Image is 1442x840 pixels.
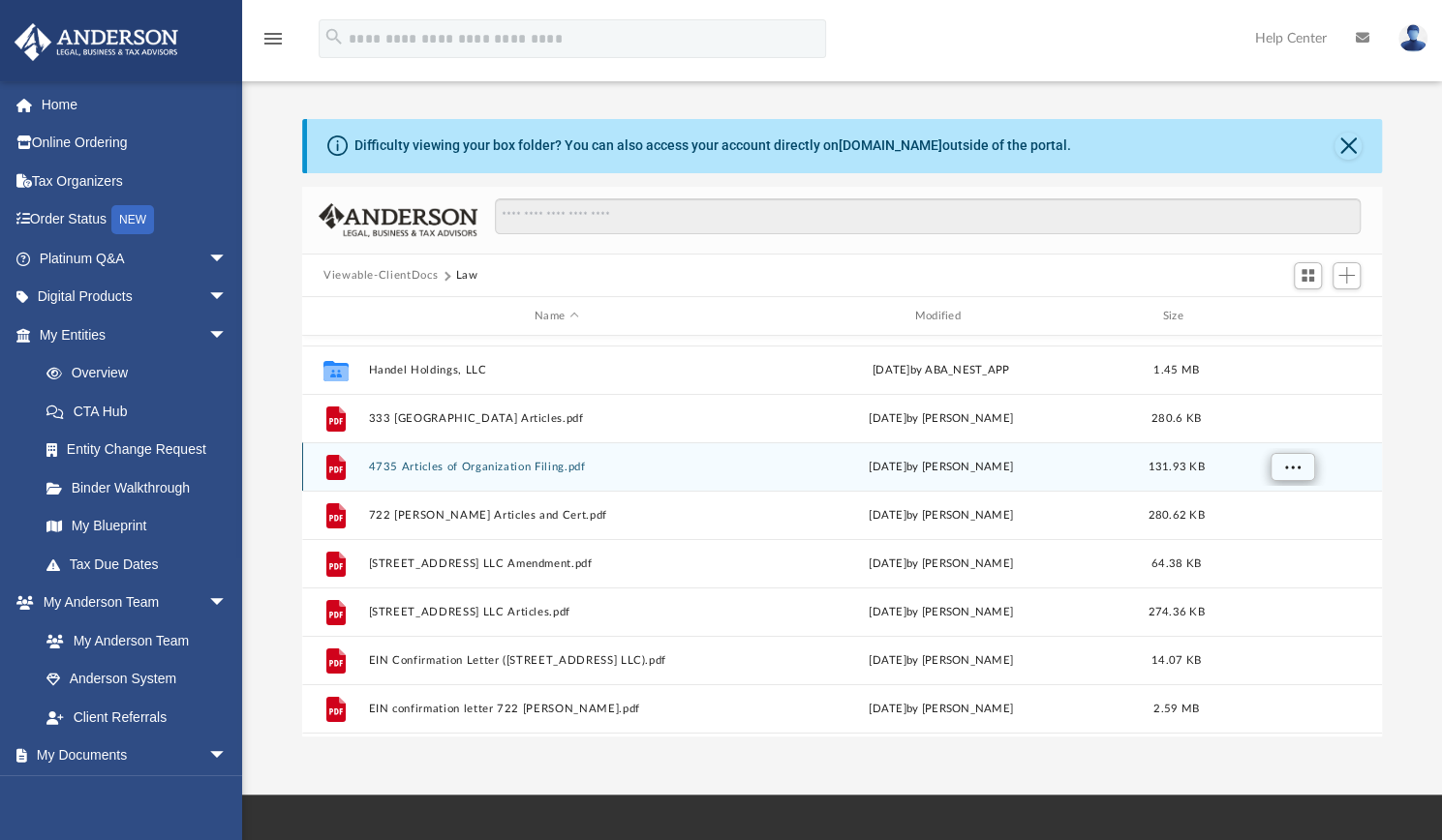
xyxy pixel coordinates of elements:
[368,412,744,425] button: 333 [GEOGRAPHIC_DATA] Articles.pdf
[27,431,257,469] a: Entity Change Request
[367,308,744,325] div: Name
[261,37,285,50] a: menu
[323,267,438,285] button: Viewable-ClientDocs
[311,308,359,325] div: id
[456,267,478,285] button: Law
[1294,262,1323,289] button: Switch to Grid View
[111,205,154,234] div: NEW
[14,124,257,163] a: Online Ordering
[752,308,1129,325] div: Modified
[368,654,744,667] button: EIN Confirmation Letter ([STREET_ADDRESS] LLC).pdf
[1151,655,1201,666] span: 14.07 KB
[1271,453,1315,482] button: More options
[208,239,247,279] span: arrow_drop_down
[14,278,257,316] a: Digital Productsarrow_drop_down
[1223,308,1359,325] div: id
[14,315,257,354] a: My Entitiesarrow_drop_down
[27,621,237,660] a: My Anderson Team
[14,736,247,775] a: My Documentsarrow_drop_down
[208,736,247,776] span: arrow_drop_down
[9,23,184,61] img: Anderson Advisors Platinum Portal
[14,239,257,278] a: Platinum Q&Aarrow_drop_down
[14,85,257,124] a: Home
[752,555,1128,573] div: [DATE] by [PERSON_NAME]
[27,660,247,699] a: Anderson System
[495,198,1361,235] input: Search files and folders
[27,354,257,393] a: Overview
[354,135,1071,156] div: Difficulty viewing your box folder? You can also access your account directly on outside of the p...
[14,162,257,200] a: Tax Organizers
[368,461,744,473] button: 4735 Articles of Organization Filing.pdf
[27,774,237,813] a: Box
[1153,704,1199,714] span: 2.59 MB
[208,315,247,355] span: arrow_drop_down
[1151,413,1201,424] span: 280.6 KB
[368,557,744,570] button: [STREET_ADDRESS] LLC Amendment.pdf
[1153,365,1199,375] span: 1.45 MB
[839,137,942,153] a: [DOMAIN_NAME]
[208,278,247,317] span: arrow_drop_down
[752,410,1128,428] div: [DATE] by [PERSON_NAME]
[1335,133,1362,160] button: Close
[752,604,1128,621] div: [DATE] by [PERSON_NAME]
[1333,262,1362,289] button: Add
[1137,308,1214,325] div: Size
[302,336,1382,737] div: grid
[261,27,285,50] i: menu
[1148,462,1204,472] span: 131.93 KB
[27,507,247,546] a: My Blueprint
[1148,607,1204,617] span: 274.36 KB
[752,652,1128,670] div: [DATE] by [PERSON_NAME]
[1398,24,1427,52] img: User Pic
[752,507,1128,525] div: [DATE] by [PERSON_NAME]
[14,584,247,622] a: My Anderson Teamarrow_drop_down
[27,468,257,507] a: Binder Walkthrough
[27,698,247,736] a: Client Referrals
[14,200,257,240] a: Order StatusNEW
[27,545,257,584] a: Tax Due Dates
[1148,510,1204,521] span: 280.62 KB
[368,703,744,715] button: EIN confirmation letter 722 [PERSON_NAME].pdf
[323,26,345,47] i: search
[368,364,744,376] button: Handel Holdings, LLC
[368,509,744,522] button: 722 [PERSON_NAME] Articles and Cert.pdf
[752,362,1128,379] div: [DATE] by ABA_NEST_APP
[208,584,247,623] span: arrow_drop_down
[368,606,744,618] button: [STREET_ADDRESS] LLC Articles.pdf
[1151,558,1201,569] span: 64.38 KB
[27,392,257,431] a: CTA Hub
[752,459,1128,476] div: [DATE] by [PERSON_NAME]
[752,701,1128,718] div: [DATE] by [PERSON_NAME]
